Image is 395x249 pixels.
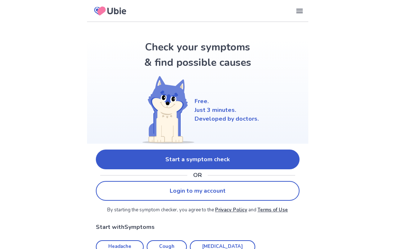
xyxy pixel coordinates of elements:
a: Privacy Policy [215,207,247,213]
h1: Check your symptoms & find possible causes [143,39,252,70]
a: Login to my account [96,181,300,201]
p: OR [193,171,202,180]
p: Free. [195,97,259,106]
p: Start with Symptoms [96,223,300,231]
p: By starting the symptom checker, you agree to the and [96,207,300,214]
a: Start a symptom check [96,150,300,169]
img: Shiba (Welcome) [136,76,195,144]
p: Just 3 minutes. [195,106,259,114]
p: Developed by doctors. [195,114,259,123]
a: Terms of Use [257,207,288,213]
